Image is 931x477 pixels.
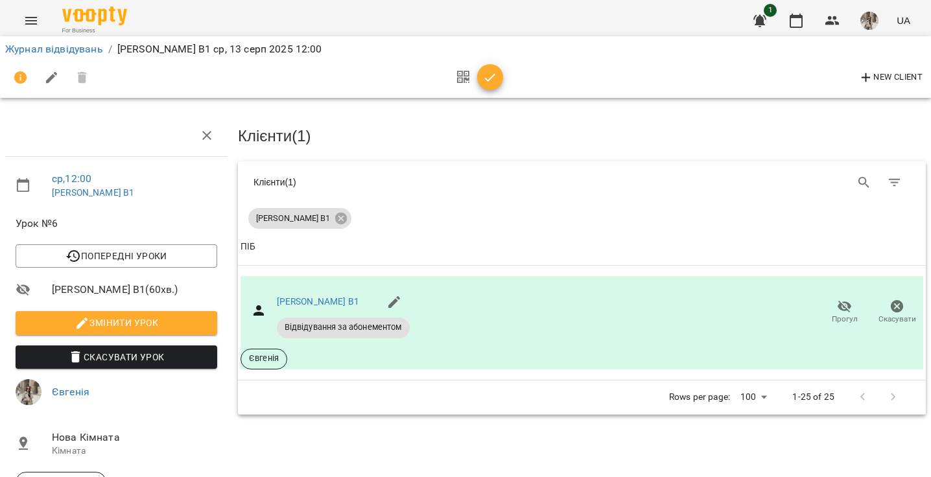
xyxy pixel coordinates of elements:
[241,239,255,255] div: Sort
[52,282,217,297] span: [PERSON_NAME] В1 ( 60 хв. )
[241,239,255,255] div: ПІБ
[26,349,207,365] span: Скасувати Урок
[62,6,127,25] img: Voopty Logo
[253,176,572,189] div: Клієнти ( 1 )
[238,161,926,203] div: Table Toolbar
[26,248,207,264] span: Попередні уроки
[52,172,91,185] a: ср , 12:00
[16,216,217,231] span: Урок №6
[879,167,910,198] button: Фільтр
[248,213,338,224] span: [PERSON_NAME] В1
[16,5,47,36] button: Menu
[735,388,772,406] div: 100
[849,167,880,198] button: Search
[858,70,923,86] span: New Client
[792,391,834,404] p: 1-25 of 25
[764,4,777,17] span: 1
[62,27,127,35] span: For Business
[5,41,926,57] nav: breadcrumb
[52,386,89,398] a: Євгенія
[108,41,112,57] li: /
[277,321,410,333] span: Відвідування за абонементом
[5,43,103,55] a: Журнал відвідувань
[16,345,217,369] button: Скасувати Урок
[117,41,322,57] p: [PERSON_NAME] В1 ср, 13 серп 2025 12:00
[248,208,351,229] div: [PERSON_NAME] В1
[871,294,923,331] button: Скасувати
[238,128,926,145] h3: Клієнти ( 1 )
[241,353,287,364] span: Євгенія
[52,430,217,445] span: Нова Кімната
[878,314,916,325] span: Скасувати
[860,12,878,30] img: 23b19a708ca7626d3d57947eddedb384.jpeg
[818,294,871,331] button: Прогул
[241,239,923,255] span: ПІБ
[832,314,858,325] span: Прогул
[891,8,915,32] button: UA
[855,67,926,88] button: New Client
[16,379,41,405] img: 23b19a708ca7626d3d57947eddedb384.jpeg
[277,296,359,307] a: [PERSON_NAME] В1
[52,187,134,198] a: [PERSON_NAME] В1
[16,244,217,268] button: Попередні уроки
[16,311,217,334] button: Змінити урок
[26,315,207,331] span: Змінити урок
[669,391,730,404] p: Rows per page:
[897,14,910,27] span: UA
[52,445,217,458] p: Кімната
